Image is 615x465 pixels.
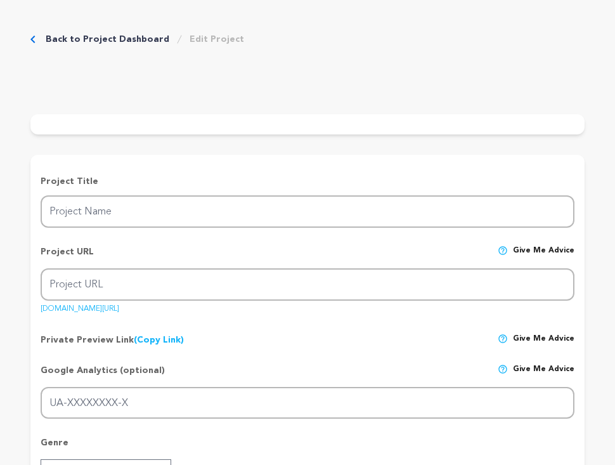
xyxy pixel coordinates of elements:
[513,334,574,346] span: Give me advice
[41,364,165,387] p: Google Analytics (optional)
[41,300,119,313] a: [DOMAIN_NAME][URL]
[30,33,244,46] div: Breadcrumb
[513,246,574,268] span: Give me advice
[190,33,244,46] a: Edit Project
[41,195,574,228] input: Project Name
[41,175,574,188] p: Project Title
[41,246,94,268] p: Project URL
[134,336,184,344] a: (Copy Link)
[498,334,508,344] img: help-circle.svg
[513,364,574,387] span: Give me advice
[41,387,574,419] input: UA-XXXXXXXX-X
[498,246,508,256] img: help-circle.svg
[41,268,574,301] input: Project URL
[41,334,184,346] p: Private Preview Link
[498,364,508,374] img: help-circle.svg
[46,33,169,46] a: Back to Project Dashboard
[41,436,574,459] p: Genre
